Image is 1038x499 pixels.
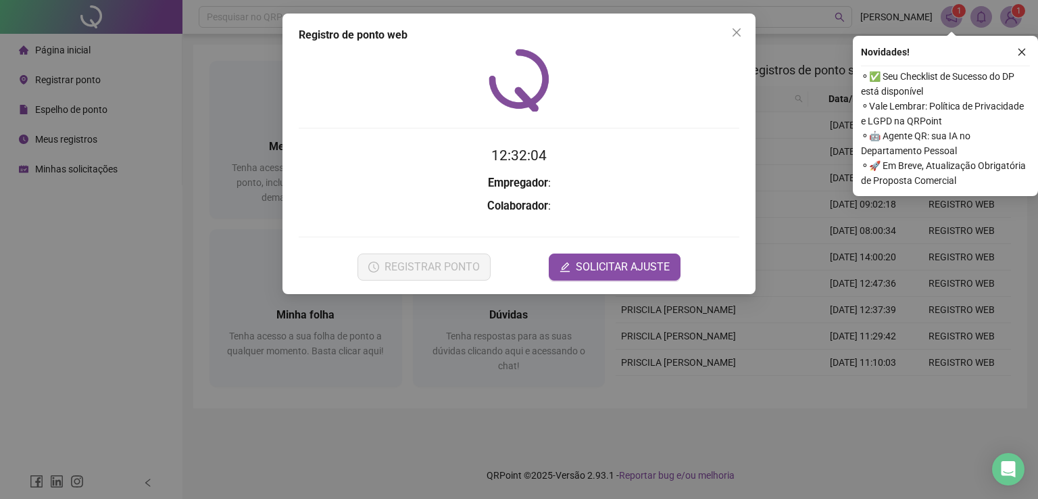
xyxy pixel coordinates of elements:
span: ⚬ 🤖 Agente QR: sua IA no Departamento Pessoal [861,128,1030,158]
div: Open Intercom Messenger [992,453,1024,485]
button: Close [726,22,747,43]
span: ⚬ ✅ Seu Checklist de Sucesso do DP está disponível [861,69,1030,99]
button: REGISTRAR PONTO [357,254,491,281]
span: ⚬ Vale Lembrar: Política de Privacidade e LGPD na QRPoint [861,99,1030,128]
span: Novidades ! [861,45,910,60]
strong: Empregador [488,176,548,189]
span: edit [560,262,570,272]
span: ⚬ 🚀 Em Breve, Atualização Obrigatória de Proposta Comercial [861,158,1030,188]
span: close [731,27,742,38]
button: editSOLICITAR AJUSTE [549,254,681,281]
span: close [1017,47,1027,57]
time: 12:32:04 [491,147,547,164]
img: QRPoint [489,49,549,112]
span: SOLICITAR AJUSTE [576,259,670,275]
h3: : [299,174,739,192]
strong: Colaborador [487,199,548,212]
h3: : [299,197,739,215]
div: Registro de ponto web [299,27,739,43]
